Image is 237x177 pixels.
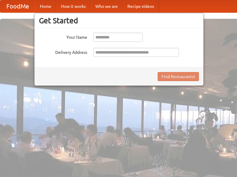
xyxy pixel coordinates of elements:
[39,48,87,55] label: Delivery Address
[39,16,199,25] h3: Get Started
[123,0,159,12] a: Recipe videos
[56,0,91,12] a: How it works
[39,33,87,40] label: Your Name
[158,72,199,81] button: Find Restaurants!
[91,0,123,12] a: Who we are
[0,0,35,12] a: FoodMe
[35,0,56,12] a: Home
